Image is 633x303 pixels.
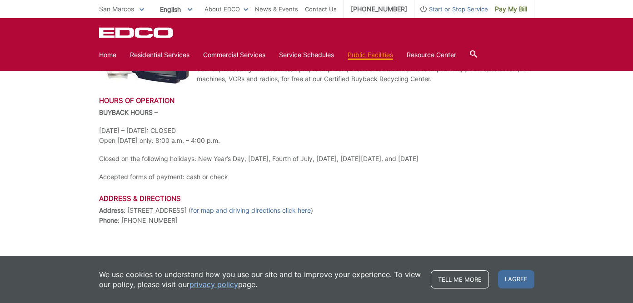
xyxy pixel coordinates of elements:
[255,4,298,14] a: News & Events
[99,216,118,224] strong: Phone
[99,154,534,164] p: Closed on the following holidays: New Year’s Day, [DATE], Fourth of July, [DATE], [DATE][DATE], a...
[204,4,248,14] a: About EDCO
[203,50,265,60] a: Commercial Services
[99,206,124,214] strong: Address
[99,126,534,146] p: [DATE] – [DATE]: CLOSED Open [DATE] only: 8:00 a.m. – 4:00 p.m.
[495,4,527,14] span: Pay My Bill
[99,50,116,60] a: Home
[498,270,534,288] span: I agree
[189,279,238,289] a: privacy policy
[153,2,199,17] span: English
[99,269,422,289] p: We use cookies to understand how you use our site and to improve your experience. To view our pol...
[431,270,489,288] a: Tell me more
[99,172,534,182] p: Accepted forms of payment: cash or check
[99,205,534,225] p: : [STREET_ADDRESS] ( ) : [PHONE_NUMBER]
[407,50,456,60] a: Resource Center
[99,5,134,13] span: San Marcos
[99,195,534,203] h3: Address & Directions
[99,27,174,38] a: EDCD logo. Return to the homepage.
[99,97,534,105] h3: Hours of Operation
[130,50,189,60] a: Residential Services
[348,50,393,60] a: Public Facilities
[191,205,311,215] a: for map and driving directions click here
[279,50,334,60] a: Service Schedules
[99,108,158,116] strong: BUYBACK HOURS –
[305,4,337,14] a: Contact Us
